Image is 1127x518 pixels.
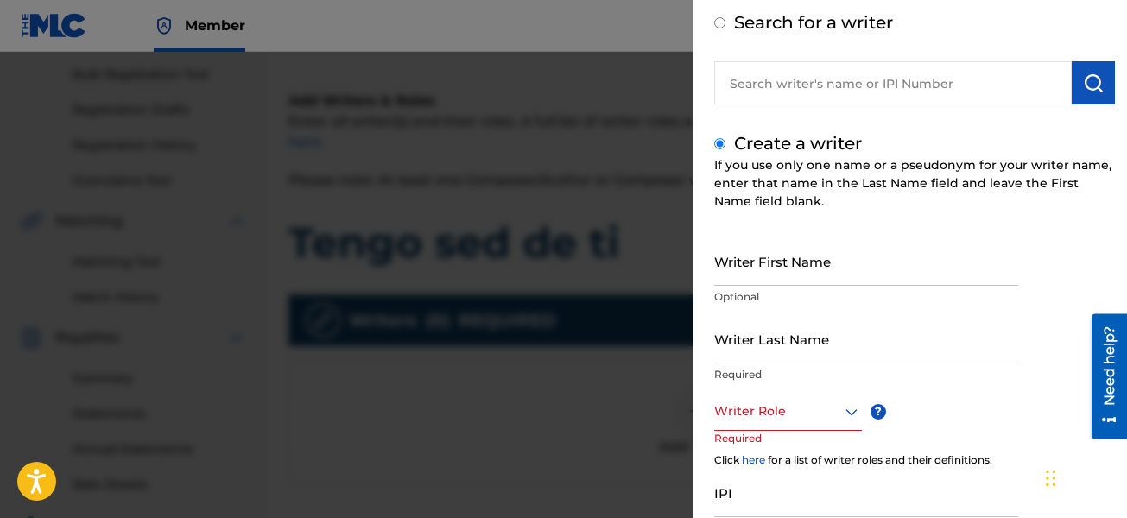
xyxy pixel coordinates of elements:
img: Top Rightsholder [154,16,174,36]
img: MLC Logo [21,13,87,38]
div: Widget de chat [1041,435,1127,518]
a: here [742,453,765,466]
p: Required [714,367,1018,382]
div: If you use only one name or a pseudonym for your writer name, enter that name in the Last Name fi... [714,156,1115,211]
iframe: Chat Widget [1041,435,1127,518]
img: Search Works [1083,73,1104,93]
p: Optional [714,289,1018,305]
div: Need help? [19,12,42,92]
span: Member [185,16,245,35]
label: Create a writer [734,133,862,154]
div: Click for a list of writer roles and their definitions. [714,452,1115,468]
input: Search writer's name or IPI Number [714,61,1072,104]
p: Required [714,431,780,470]
iframe: Resource Center [1079,314,1127,439]
span: ? [871,404,886,420]
div: Arrastrar [1046,452,1056,504]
